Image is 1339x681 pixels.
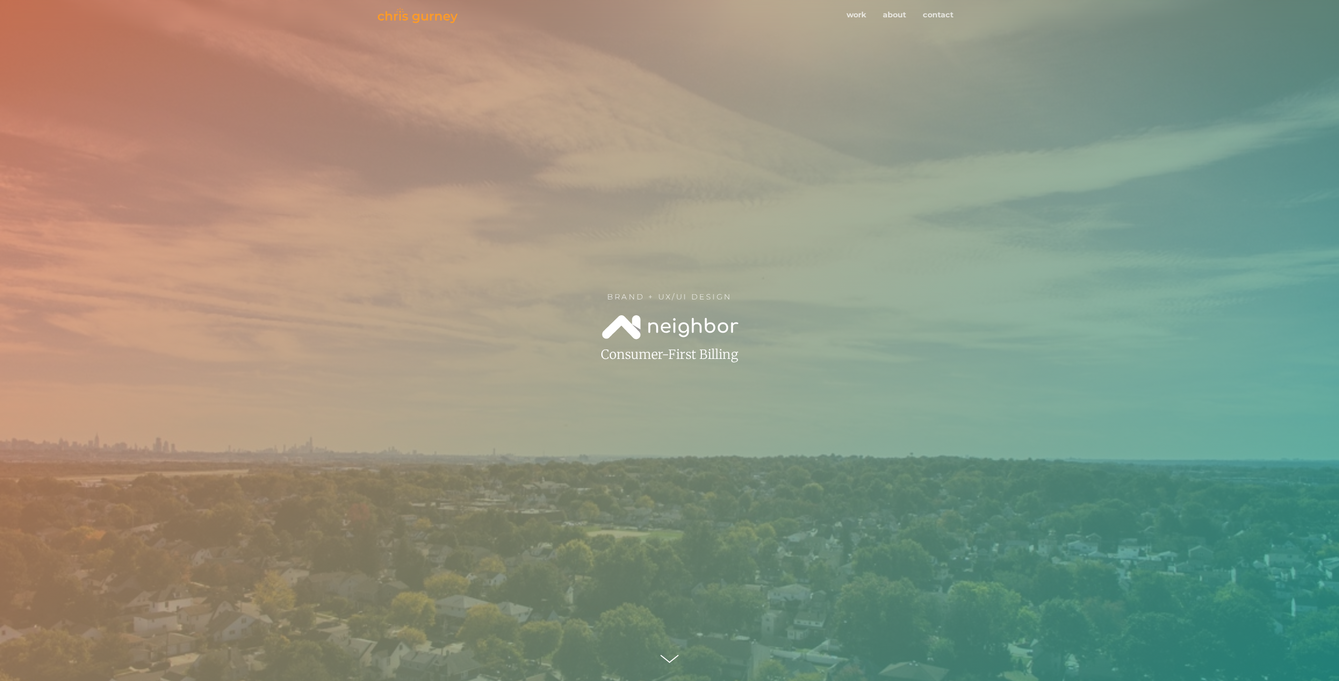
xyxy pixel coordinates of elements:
img: Chris Gurney logo [378,8,458,23]
img: Neighbor logo. [600,312,739,341]
a: about [874,5,914,25]
p: Consumer-First Billing [478,345,862,364]
a: work [838,5,874,25]
a: contact [914,5,962,25]
p: Brand + UX/UI Design [428,292,912,303]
